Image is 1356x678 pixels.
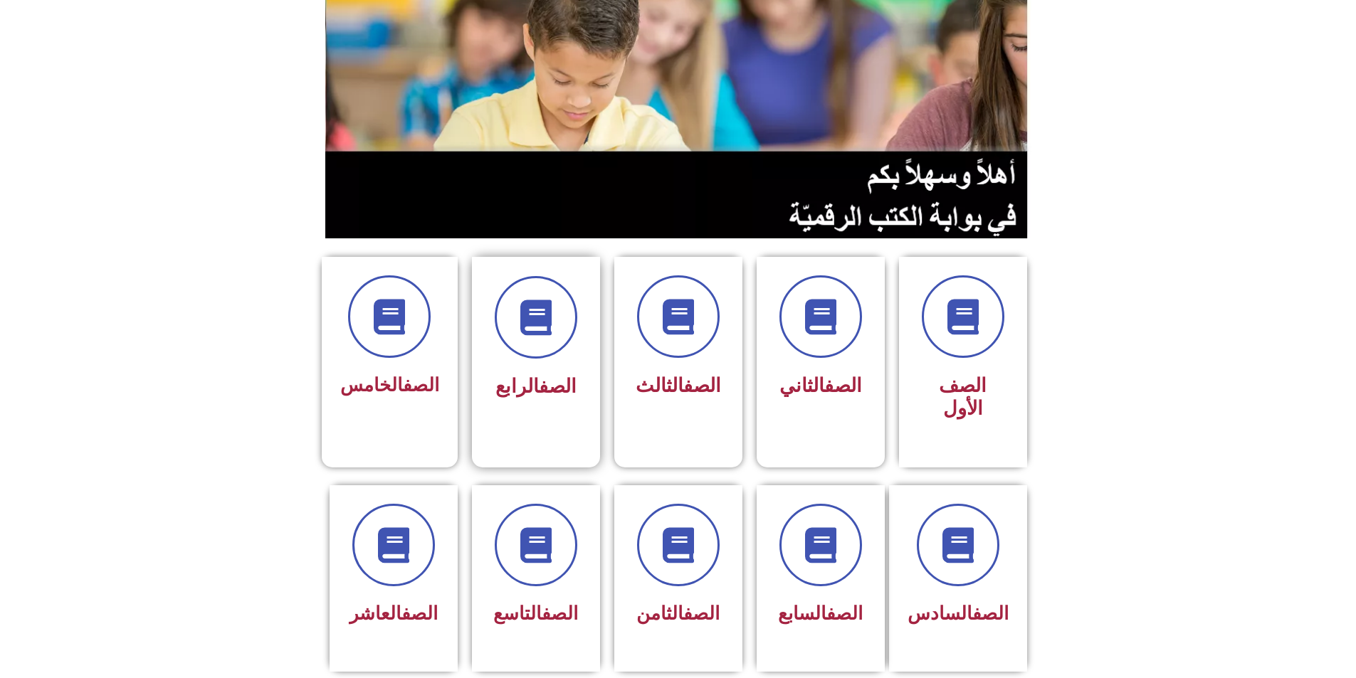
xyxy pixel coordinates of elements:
span: السابع [778,603,863,624]
span: الثاني [779,374,862,397]
span: العاشر [349,603,438,624]
a: الصف [539,375,577,398]
span: الثامن [636,603,720,624]
span: الخامس [340,374,439,396]
a: الصف [826,603,863,624]
a: الصف [542,603,578,624]
a: الصف [824,374,862,397]
a: الصف [683,603,720,624]
span: السادس [908,603,1009,624]
span: الصف الأول [939,374,987,420]
a: الصف [401,603,438,624]
span: التاسع [493,603,578,624]
a: الصف [683,374,721,397]
span: الثالث [636,374,721,397]
a: الصف [403,374,439,396]
a: الصف [972,603,1009,624]
span: الرابع [495,375,577,398]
